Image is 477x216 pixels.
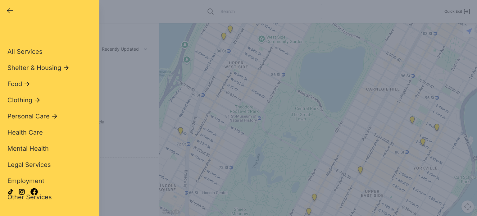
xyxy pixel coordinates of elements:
[7,63,70,72] button: Shelter & Housing
[7,80,31,88] button: Food
[7,112,58,121] button: Personal Care
[7,193,52,201] a: Other Services
[7,160,51,169] a: Legal Services
[7,96,32,104] span: Clothing
[7,161,51,168] span: Legal Services
[7,48,43,55] span: All Services
[7,112,50,121] span: Personal Care
[7,193,52,201] span: Other Services
[7,63,61,72] span: Shelter & Housing
[7,129,43,136] span: Health Care
[7,96,41,104] button: Clothing
[7,128,43,137] a: Health Care
[7,144,49,153] a: Mental Health
[7,177,44,185] a: Employment
[7,47,43,56] a: All Services
[7,177,44,185] span: Employment
[7,145,49,152] span: Mental Health
[7,80,22,88] span: Food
